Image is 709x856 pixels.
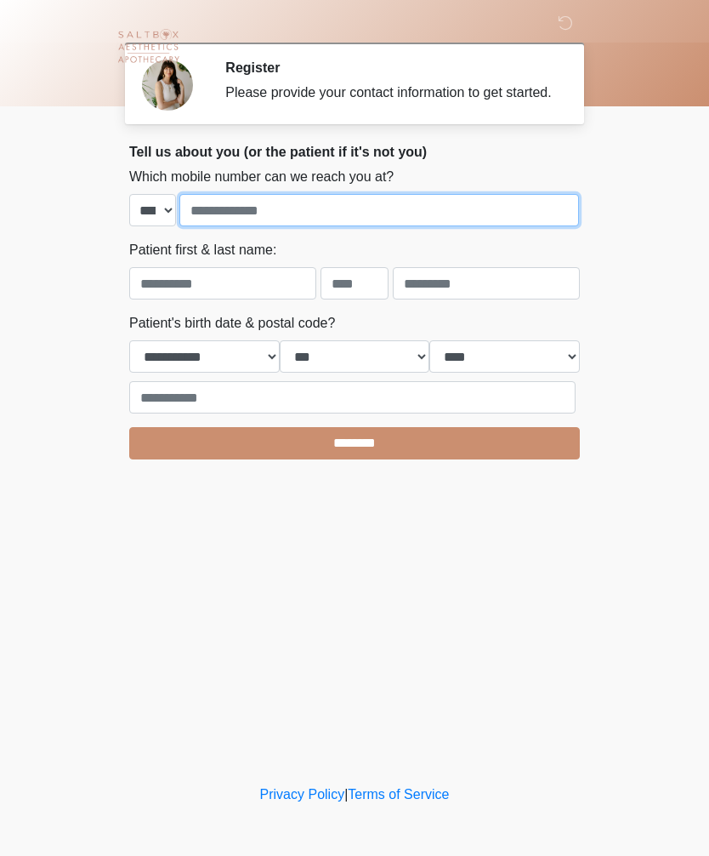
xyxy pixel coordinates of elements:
[129,144,580,160] h2: Tell us about you (or the patient if it's not you)
[112,13,184,85] img: Saltbox Aesthetics Logo
[348,787,449,802] a: Terms of Service
[129,240,276,260] label: Patient first & last name:
[344,787,348,802] a: |
[129,167,394,187] label: Which mobile number can we reach you at?
[260,787,345,802] a: Privacy Policy
[129,313,335,334] label: Patient's birth date & postal code?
